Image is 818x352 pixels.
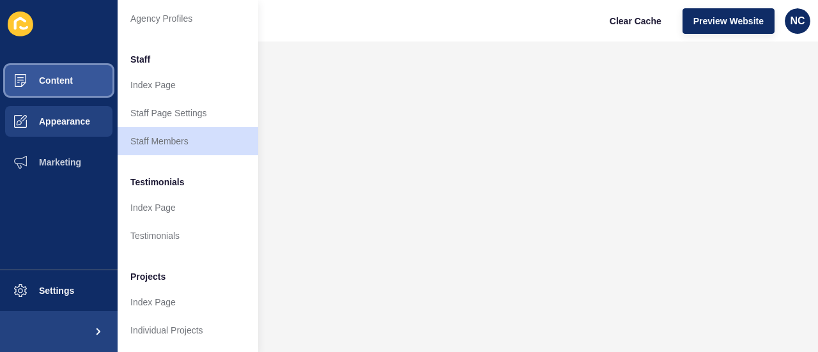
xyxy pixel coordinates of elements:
span: Staff [130,53,150,66]
span: Projects [130,270,166,283]
a: Index Page [118,71,258,99]
a: Agency Profiles [118,4,258,33]
span: Preview Website [693,15,764,27]
button: Clear Cache [599,8,672,34]
span: Testimonials [130,176,185,188]
a: Index Page [118,288,258,316]
a: Staff Page Settings [118,99,258,127]
a: Staff Members [118,127,258,155]
span: Clear Cache [610,15,661,27]
a: Individual Projects [118,316,258,344]
button: Preview Website [683,8,775,34]
a: Testimonials [118,222,258,250]
a: Index Page [118,194,258,222]
span: NC [790,15,805,27]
